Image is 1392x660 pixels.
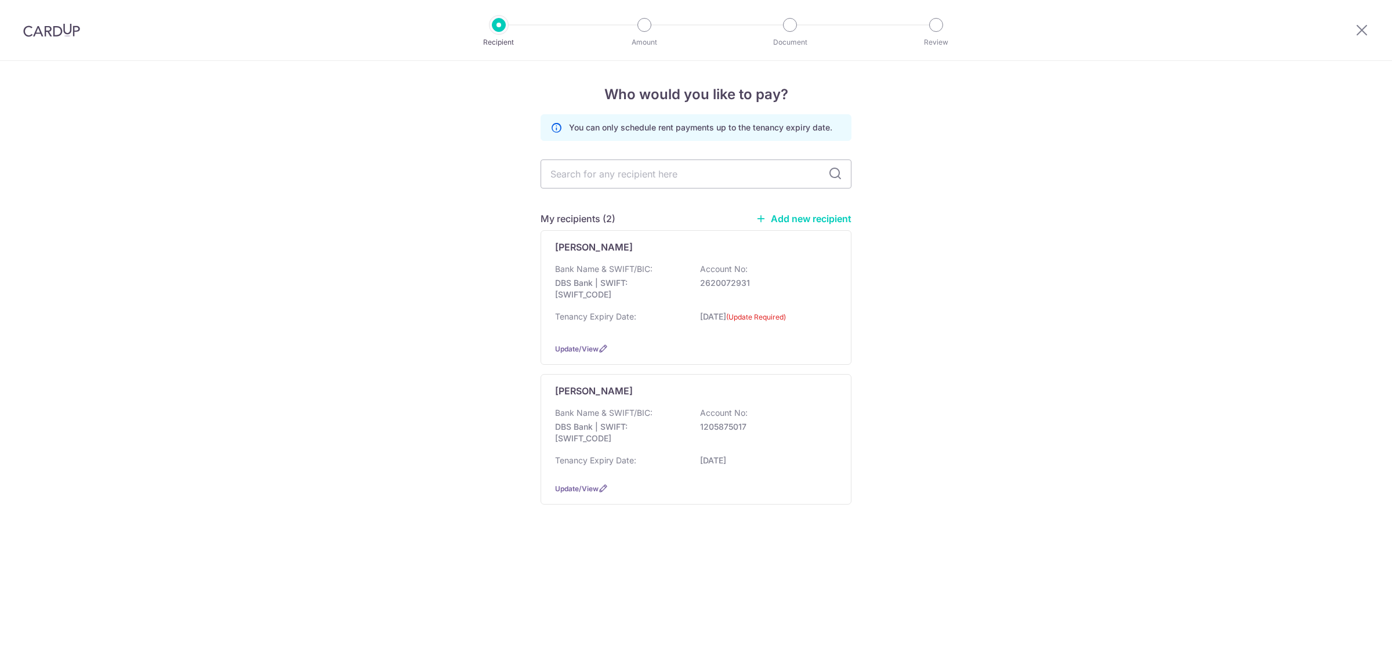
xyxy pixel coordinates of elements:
label: (Update Required) [726,311,786,323]
a: Add new recipient [756,213,851,224]
iframe: 打开一个小组件，您可以在其中找到更多信息 [1320,625,1380,654]
p: You can only schedule rent payments up to the tenancy expiry date. [569,122,832,133]
h4: Who would you like to pay? [541,84,851,105]
p: [PERSON_NAME] [555,384,633,398]
p: Amount [601,37,687,48]
p: Document [747,37,833,48]
p: [DATE] [700,455,830,466]
a: Update/View [555,344,599,353]
p: 2620072931 [700,277,830,289]
p: Account No: [700,407,748,419]
p: DBS Bank | SWIFT: [SWIFT_CODE] [555,277,685,300]
img: CardUp [23,23,80,37]
h5: My recipients (2) [541,212,615,226]
p: [PERSON_NAME] [555,240,633,254]
p: DBS Bank | SWIFT: [SWIFT_CODE] [555,421,685,444]
p: Bank Name & SWIFT/BIC: [555,407,652,419]
p: Tenancy Expiry Date: [555,455,636,466]
p: Recipient [456,37,542,48]
input: Search for any recipient here [541,159,851,188]
a: Update/View [555,484,599,493]
p: Bank Name & SWIFT/BIC: [555,263,652,275]
p: [DATE] [700,311,830,330]
p: Tenancy Expiry Date: [555,311,636,322]
p: Review [893,37,979,48]
p: Account No: [700,263,748,275]
p: 1205875017 [700,421,830,433]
